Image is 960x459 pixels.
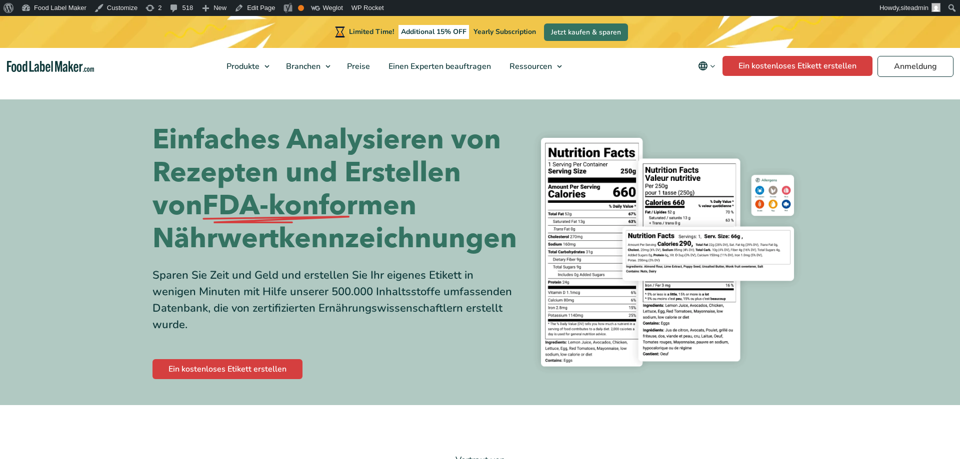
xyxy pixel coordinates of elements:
[385,61,492,72] span: Einen Experten beauftragen
[152,267,512,333] div: Sparen Sie Zeit und Geld und erstellen Sie Ihr eigenes Etikett in wenigen Minuten mit Hilfe unser...
[217,48,274,85] a: Produkte
[277,48,335,85] a: Branchen
[473,27,536,36] span: Yearly Subscription
[398,25,469,39] span: Additional 15% OFF
[223,61,260,72] span: Produkte
[349,27,394,36] span: Limited Time!
[722,56,872,76] a: Ein kostenloses Etikett erstellen
[152,359,302,379] a: Ein kostenloses Etikett erstellen
[379,48,498,85] a: Einen Experten beauftragen
[506,61,553,72] span: Ressourcen
[202,189,416,222] span: FDA-konformen
[344,61,371,72] span: Preise
[500,48,567,85] a: Ressourcen
[152,123,512,255] h1: Einfaches Analysieren von Rezepten und Erstellen von Nährwertkennzeichnungen
[298,5,304,11] div: OK
[877,56,953,77] a: Anmeldung
[544,23,628,41] a: Jetzt kaufen & sparen
[338,48,377,85] a: Preise
[691,56,722,76] button: Change language
[900,4,928,11] span: siteadmin
[7,61,94,72] a: Food Label Maker homepage
[283,61,321,72] span: Branchen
